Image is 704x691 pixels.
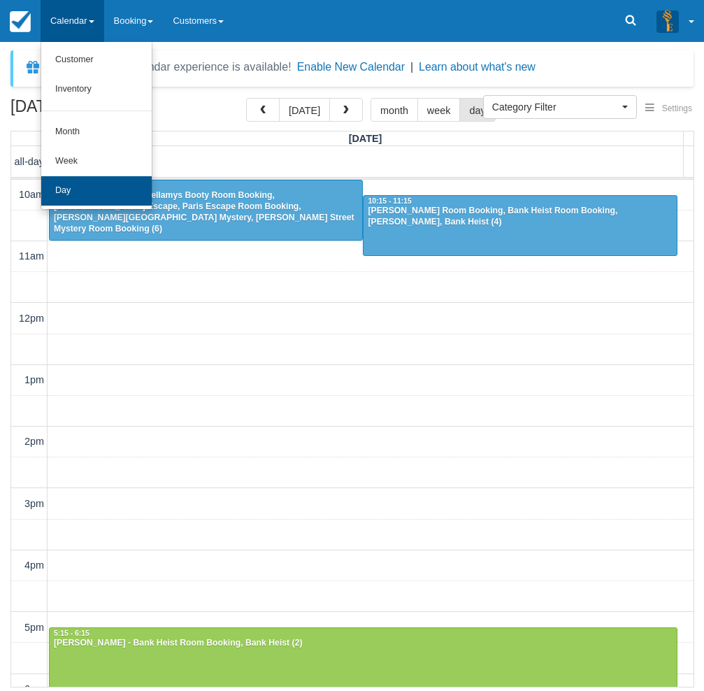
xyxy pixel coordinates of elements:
span: 3pm [24,498,44,509]
span: 12pm [19,313,44,324]
a: Day [41,176,152,206]
span: Category Filter [492,100,619,114]
div: Raz - Bellamys Booty, Bellamys Booty Room Booking, [GEOGRAPHIC_DATA] Escape, Paris Escape Room Bo... [53,190,359,235]
span: 4pm [24,560,44,571]
span: all-day [15,156,44,167]
div: A new Booking Calendar experience is available! [47,59,292,76]
button: Category Filter [483,95,637,119]
a: Inventory [41,75,152,104]
span: 1pm [24,374,44,385]
a: 10:15 - 11:15[PERSON_NAME] Room Booking, Bank Heist Room Booking, [PERSON_NAME], Bank Heist (4) [363,195,677,257]
a: 10:00 - 11:00Raz - Bellamys Booty, Bellamys Booty Room Booking, [GEOGRAPHIC_DATA] Escape, Paris E... [49,180,363,241]
a: 5:15 - 6:15[PERSON_NAME] - Bank Heist Room Booking, Bank Heist (2) [49,627,677,689]
button: month [371,98,418,122]
span: 5pm [24,622,44,633]
span: 10:15 - 11:15 [368,197,411,205]
a: Learn about what's new [419,61,536,73]
button: [DATE] [279,98,330,122]
img: A3 [656,10,679,32]
h2: [DATE] [10,98,187,124]
img: checkfront-main-nav-mini-logo.png [10,11,31,32]
button: day [459,98,495,122]
span: | [410,61,413,73]
span: [DATE] [349,133,382,144]
button: Enable New Calendar [297,60,405,74]
span: 5:15 - 6:15 [54,629,89,637]
span: 11am [19,250,44,262]
span: 2pm [24,436,44,447]
ul: Calendar [41,42,152,210]
div: [PERSON_NAME] - Bank Heist Room Booking, Bank Heist (2) [53,638,673,649]
a: Customer [41,45,152,75]
span: 10am [19,189,44,200]
a: Month [41,117,152,147]
div: [PERSON_NAME] Room Booking, Bank Heist Room Booking, [PERSON_NAME], Bank Heist (4) [367,206,673,228]
button: Settings [637,99,701,119]
a: Week [41,147,152,176]
span: Settings [662,104,692,113]
button: week [417,98,461,122]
